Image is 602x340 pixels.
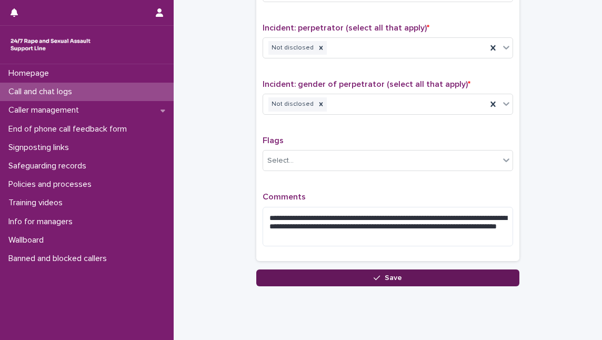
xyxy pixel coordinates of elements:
[4,68,57,78] p: Homepage
[267,155,294,166] div: Select...
[4,217,81,227] p: Info for managers
[268,41,315,55] div: Not disclosed
[263,24,429,32] span: Incident: perpetrator (select all that apply)
[4,179,100,189] p: Policies and processes
[4,143,77,153] p: Signposting links
[263,80,470,88] span: Incident: gender of perpetrator (select all that apply)
[8,34,93,55] img: rhQMoQhaT3yELyF149Cw
[385,274,402,282] span: Save
[4,198,71,208] p: Training videos
[4,161,95,171] p: Safeguarding records
[4,87,81,97] p: Call and chat logs
[4,235,52,245] p: Wallboard
[263,136,284,145] span: Flags
[256,269,519,286] button: Save
[4,124,135,134] p: End of phone call feedback form
[4,105,87,115] p: Caller management
[268,97,315,112] div: Not disclosed
[4,254,115,264] p: Banned and blocked callers
[263,193,306,201] span: Comments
